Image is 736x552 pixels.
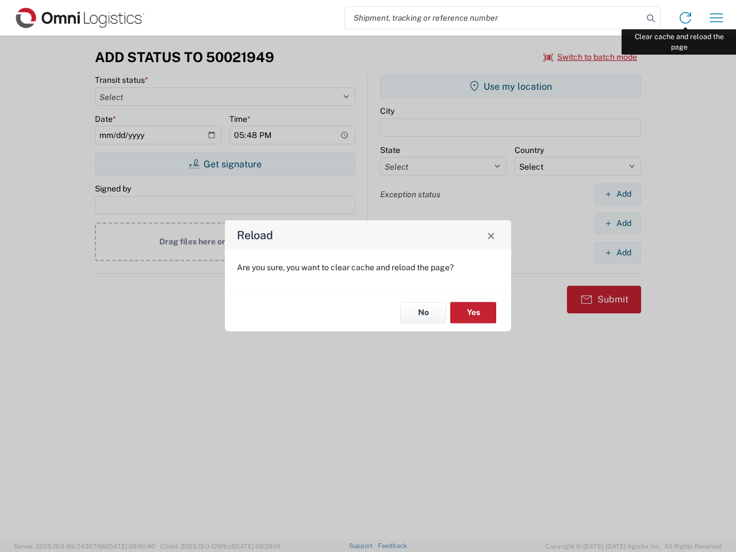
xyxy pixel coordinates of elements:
button: Yes [450,302,496,323]
input: Shipment, tracking or reference number [345,7,643,29]
button: Close [483,227,499,243]
h4: Reload [237,227,273,244]
p: Are you sure, you want to clear cache and reload the page? [237,262,499,273]
button: No [400,302,446,323]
